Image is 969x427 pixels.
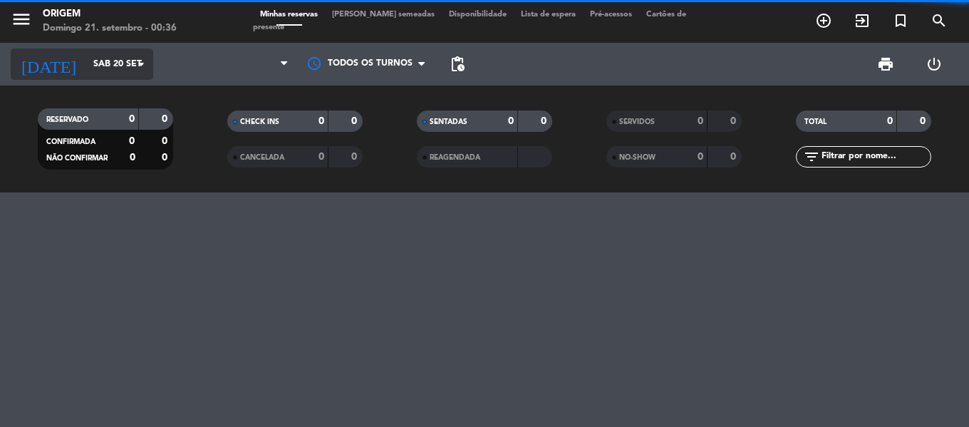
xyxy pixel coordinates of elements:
strong: 0 [318,152,324,162]
span: TOTAL [804,118,826,125]
input: Filtrar por nome... [820,149,931,165]
button: menu [11,9,32,35]
span: Minhas reservas [253,11,325,19]
strong: 0 [130,153,135,163]
span: print [877,56,894,73]
i: menu [11,9,32,30]
span: RESERVADO [46,116,88,123]
strong: 0 [887,116,893,126]
span: NO-SHOW [619,154,655,161]
strong: 0 [351,152,360,162]
span: [PERSON_NAME] semeadas [325,11,442,19]
strong: 0 [698,116,703,126]
i: turned_in_not [892,12,909,29]
i: exit_to_app [854,12,871,29]
i: power_settings_new [926,56,943,73]
span: NÃO CONFIRMAR [46,155,108,162]
i: arrow_drop_down [133,56,150,73]
strong: 0 [351,116,360,126]
strong: 0 [162,114,170,124]
div: Domingo 21. setembro - 00:36 [43,21,177,36]
div: Origem [43,7,177,21]
span: Lista de espera [514,11,583,19]
span: Pré-acessos [583,11,639,19]
span: pending_actions [449,56,466,73]
div: LOG OUT [910,43,958,86]
strong: 0 [541,116,549,126]
i: filter_list [803,148,820,165]
strong: 0 [920,116,928,126]
strong: 0 [730,116,739,126]
span: REAGENDADA [430,154,480,161]
strong: 0 [129,114,135,124]
span: SENTADAS [430,118,467,125]
strong: 0 [162,136,170,146]
strong: 0 [318,116,324,126]
strong: 0 [730,152,739,162]
span: Disponibilidade [442,11,514,19]
span: CONFIRMADA [46,138,95,145]
strong: 0 [508,116,514,126]
strong: 0 [129,136,135,146]
span: CHECK INS [240,118,279,125]
strong: 0 [698,152,703,162]
i: add_circle_outline [815,12,832,29]
i: search [931,12,948,29]
strong: 0 [162,153,170,163]
i: [DATE] [11,48,86,80]
span: CANCELADA [240,154,284,161]
span: SERVIDOS [619,118,655,125]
